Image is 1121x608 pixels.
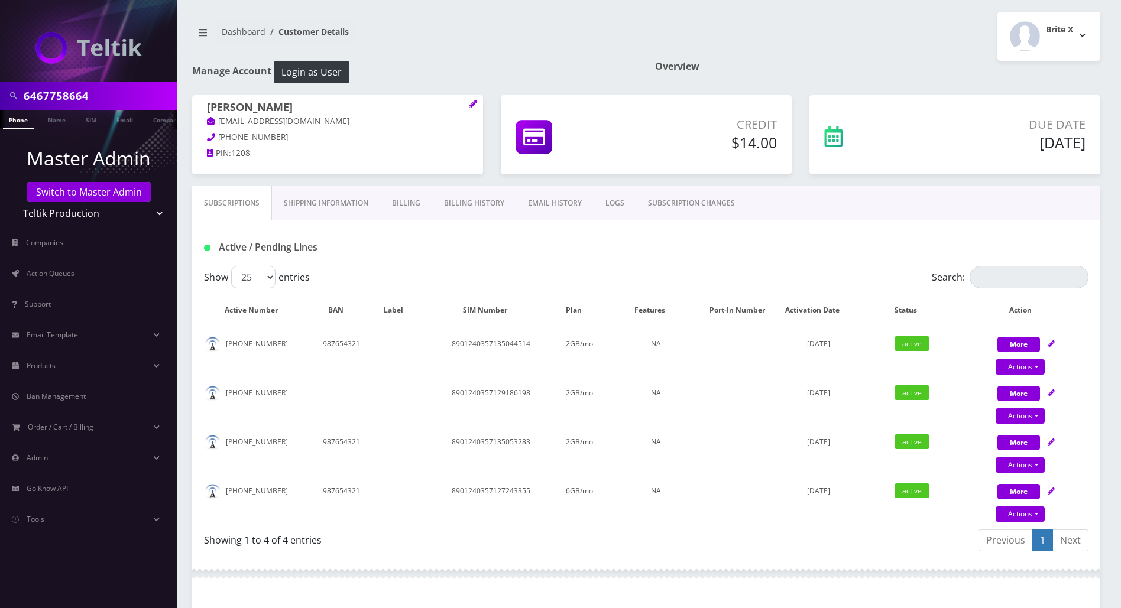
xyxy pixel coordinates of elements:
[1032,529,1053,551] a: 1
[205,427,310,474] td: [PHONE_NUMBER]
[807,437,830,447] span: [DATE]
[426,476,556,524] td: 8901240357127243355
[205,378,310,425] td: [PHONE_NUMBER]
[204,266,310,288] label: Show entries
[207,101,468,115] h1: [PERSON_NAME]
[231,266,276,288] select: Showentries
[557,329,602,376] td: 2GB/mo
[895,385,929,400] span: active
[192,61,637,83] h1: Manage Account
[966,293,1087,327] th: Action: activate to sort column ascending
[205,476,310,524] td: [PHONE_NUMBER]
[231,148,250,158] span: 1208
[205,337,220,352] img: default.png
[3,110,34,129] a: Phone
[997,12,1100,61] button: Brite X
[28,422,93,432] span: Order / Cart / Billing
[27,453,48,463] span: Admin
[932,266,1088,288] label: Search:
[147,110,187,128] a: Company
[27,330,78,340] span: Email Template
[222,26,265,37] a: Dashboard
[516,186,594,220] a: EMAIL HISTORY
[807,486,830,496] span: [DATE]
[895,483,929,498] span: active
[207,116,349,128] a: [EMAIL_ADDRESS][DOMAIN_NAME]
[997,435,1040,450] button: More
[426,329,556,376] td: 8901240357135044514
[426,427,556,474] td: 8901240357135053283
[557,427,602,474] td: 2GB/mo
[996,359,1045,375] a: Actions
[996,506,1045,522] a: Actions
[860,293,964,327] th: Status: activate to sort column ascending
[111,110,139,128] a: Email
[997,484,1040,499] button: More
[27,483,68,493] span: Go Know API
[604,427,708,474] td: NA
[895,434,929,449] span: active
[204,528,637,547] div: Showing 1 to 4 of 4 entries
[27,182,151,202] a: Switch to Master Admin
[895,336,929,351] span: active
[192,19,637,53] nav: breadcrumb
[997,337,1040,352] button: More
[594,186,636,220] a: LOGS
[1046,25,1073,35] h2: Brite X
[632,134,777,151] h5: $14.00
[205,435,220,450] img: default.png
[24,84,174,107] input: Search in Company
[604,476,708,524] td: NA
[311,427,372,474] td: 987654321
[205,329,310,376] td: [PHONE_NUMBER]
[311,329,372,376] td: 987654321
[205,386,220,401] img: default.png
[807,339,830,349] span: [DATE]
[380,186,432,220] a: Billing
[192,186,272,220] a: Subscriptions
[272,186,380,220] a: Shipping Information
[27,268,74,278] span: Action Queues
[557,293,602,327] th: Plan: activate to sort column ascending
[274,61,349,83] button: Login as User
[557,476,602,524] td: 6GB/mo
[632,116,777,134] p: Credit
[996,457,1045,473] a: Actions
[218,132,288,142] span: [PHONE_NUMBER]
[311,293,372,327] th: BAN: activate to sort column ascending
[432,186,516,220] a: Billing History
[25,299,51,309] span: Support
[917,134,1086,151] h5: [DATE]
[604,329,708,376] td: NA
[1052,529,1088,551] a: Next
[636,186,747,220] a: SUBSCRIPTION CHANGES
[917,116,1086,134] p: Due Date
[27,391,86,401] span: Ban Management
[26,238,63,248] span: Companies
[996,408,1045,424] a: Actions
[709,293,777,327] th: Port-In Number: activate to sort column ascending
[35,32,142,64] img: Teltik Production
[426,293,556,327] th: SIM Number: activate to sort column ascending
[80,110,102,128] a: SIM
[807,388,830,398] span: [DATE]
[979,529,1033,551] a: Previous
[204,242,487,253] h1: Active / Pending Lines
[207,148,231,160] a: PIN:
[557,378,602,425] td: 2GB/mo
[271,64,349,77] a: Login as User
[655,61,1100,72] h1: Overview
[265,25,349,38] li: Customer Details
[27,514,44,524] span: Tools
[426,378,556,425] td: 8901240357129186198
[205,293,310,327] th: Active Number: activate to sort column ascending
[779,293,858,327] th: Activation Date: activate to sort column ascending
[374,293,425,327] th: Label: activate to sort column ascending
[970,266,1088,288] input: Search:
[311,476,372,524] td: 987654321
[42,110,72,128] a: Name
[604,378,708,425] td: NA
[204,245,210,251] img: Active / Pending Lines
[604,293,708,327] th: Features: activate to sort column ascending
